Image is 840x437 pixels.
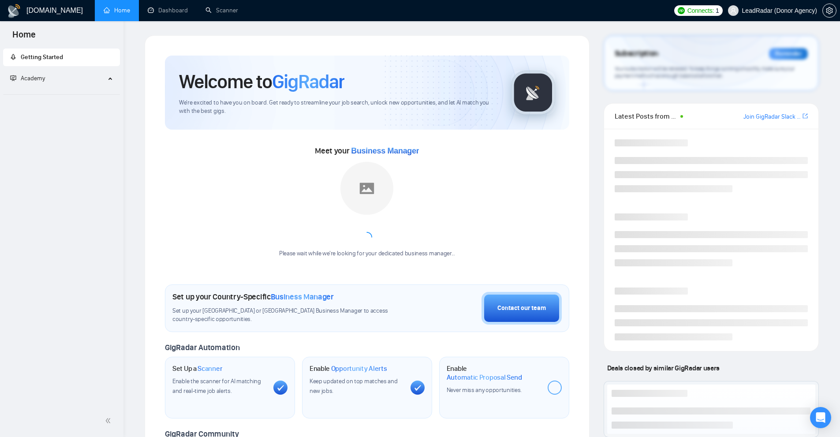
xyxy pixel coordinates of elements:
[104,7,130,14] a: homeHome
[172,307,406,324] span: Set up your [GEOGRAPHIC_DATA] or [GEOGRAPHIC_DATA] Business Manager to access country-specific op...
[810,407,831,428] div: Open Intercom Messenger
[3,49,120,66] li: Getting Started
[5,28,43,47] span: Home
[310,364,387,373] h1: Enable
[272,70,344,93] span: GigRadar
[615,111,678,122] span: Latest Posts from the GigRadar Community
[351,146,419,155] span: Business Manager
[687,6,714,15] span: Connects:
[10,75,45,82] span: Academy
[769,48,808,60] div: Reminder
[10,75,16,81] span: fund-projection-screen
[172,377,261,395] span: Enable the scanner for AI matching and real-time job alerts.
[615,65,795,79] span: Your subscription will be renewed. To keep things running smoothly, make sure your payment method...
[148,7,188,14] a: dashboardDashboard
[730,7,736,14] span: user
[205,7,238,14] a: searchScanner
[3,91,120,97] li: Academy Homepage
[447,364,541,381] h1: Enable
[198,364,222,373] span: Scanner
[105,416,114,425] span: double-left
[172,364,222,373] h1: Set Up a
[822,7,836,14] a: setting
[172,292,334,302] h1: Set up your Country-Specific
[179,70,344,93] h1: Welcome to
[447,386,522,394] span: Never miss any opportunities.
[7,4,21,18] img: logo
[447,373,522,382] span: Automatic Proposal Send
[822,4,836,18] button: setting
[274,250,460,258] div: Please wait while we're looking for your dedicated business manager...
[743,112,801,122] a: Join GigRadar Slack Community
[271,292,334,302] span: Business Manager
[361,232,373,243] span: loading
[511,71,555,115] img: gigradar-logo.png
[10,54,16,60] span: rocket
[482,292,562,325] button: Contact our team
[497,303,546,313] div: Contact our team
[803,112,808,120] span: export
[310,377,398,395] span: Keep updated on top matches and new jobs.
[315,146,419,156] span: Meet your
[21,75,45,82] span: Academy
[716,6,719,15] span: 1
[21,53,63,61] span: Getting Started
[340,162,393,215] img: placeholder.png
[615,46,658,61] span: Subscription
[179,99,497,116] span: We're excited to have you on board. Get ready to streamline your job search, unlock new opportuni...
[803,112,808,120] a: export
[604,360,723,376] span: Deals closed by similar GigRadar users
[165,343,239,352] span: GigRadar Automation
[678,7,685,14] img: upwork-logo.png
[331,364,387,373] span: Opportunity Alerts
